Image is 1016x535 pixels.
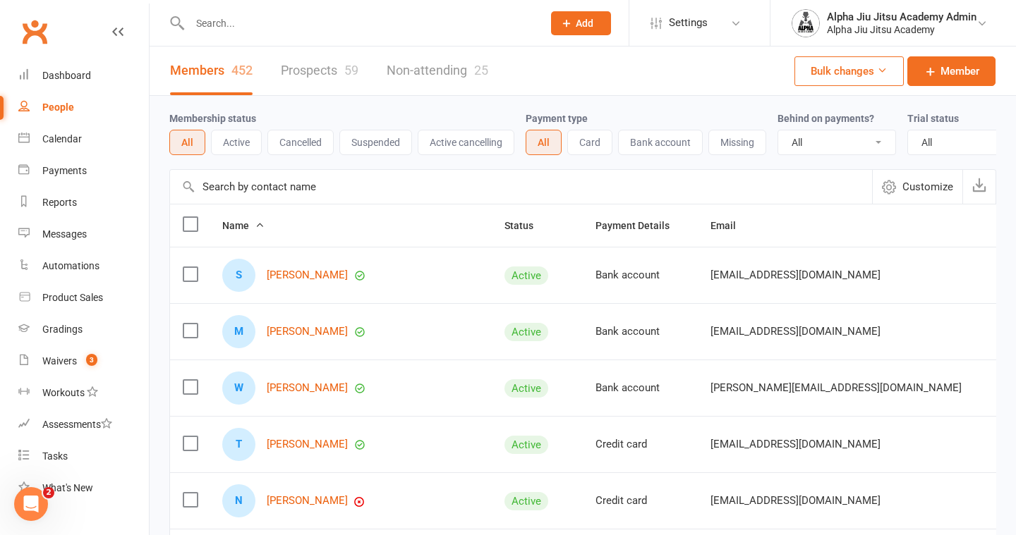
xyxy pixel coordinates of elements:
button: Customize [872,170,962,204]
div: Active [504,323,548,341]
span: 3 [86,354,97,366]
div: Payments [42,165,87,176]
div: Active [504,436,548,454]
a: Non-attending25 [387,47,488,95]
label: Membership status [169,113,256,124]
span: Customize [902,178,953,195]
button: Suspended [339,130,412,155]
span: [EMAIL_ADDRESS][DOMAIN_NAME] [710,262,881,288]
a: Members452 [170,47,253,95]
button: Missing [708,130,766,155]
button: Card [567,130,612,155]
span: Add [576,18,593,29]
a: [PERSON_NAME] [267,382,348,394]
div: Credit card [595,438,685,450]
div: M [222,315,255,348]
button: All [169,130,205,155]
span: Status [504,220,549,231]
div: Gradings [42,324,83,335]
div: Credit card [595,495,685,507]
a: Assessments [18,409,149,441]
div: Messages [42,228,87,240]
a: Prospects59 [281,47,358,95]
div: T [222,428,255,461]
a: Messages [18,219,149,250]
button: Active [211,130,262,155]
div: Bank account [595,382,685,394]
a: [PERSON_NAME] [267,269,348,281]
span: Name [222,220,265,231]
div: N [222,484,255,517]
input: Search by contact name [170,170,872,204]
span: Payment Details [595,220,685,231]
div: S [222,259,255,292]
span: [EMAIL_ADDRESS][DOMAIN_NAME] [710,318,881,345]
span: [EMAIL_ADDRESS][DOMAIN_NAME] [710,487,881,514]
a: [PERSON_NAME] [267,438,348,450]
img: thumb_image1751406779.png [792,9,820,37]
div: Tasks [42,450,68,462]
div: 452 [231,63,253,78]
div: Reports [42,197,77,208]
div: Calendar [42,133,82,144]
div: Active [504,266,548,285]
a: What's New [18,472,149,504]
span: [PERSON_NAME][EMAIL_ADDRESS][DOMAIN_NAME] [710,374,962,401]
a: [PERSON_NAME] [267,495,348,507]
div: What's New [42,482,93,493]
div: Active [504,379,548,398]
div: Alpha Jiu Jitsu Academy Admin [827,11,976,23]
button: Bank account [618,130,703,155]
button: Name [222,217,265,234]
a: Waivers 3 [18,345,149,377]
a: Member [907,56,996,86]
div: 59 [344,63,358,78]
input: Search... [186,13,533,33]
a: Clubworx [17,14,52,49]
span: Member [941,63,979,80]
div: Automations [42,260,99,271]
span: 2 [43,487,54,498]
div: People [42,102,74,113]
a: Payments [18,155,149,187]
a: [PERSON_NAME] [267,326,348,338]
a: Tasks [18,441,149,472]
div: Active [504,492,548,510]
button: Email [710,217,751,234]
div: Alpha Jiu Jitsu Academy [827,23,976,36]
span: [EMAIL_ADDRESS][DOMAIN_NAME] [710,431,881,457]
a: Calendar [18,123,149,155]
div: Bank account [595,326,685,338]
a: Reports [18,187,149,219]
button: All [526,130,562,155]
div: Assessments [42,419,112,430]
div: W [222,371,255,405]
button: Status [504,217,549,234]
div: 25 [474,63,488,78]
button: Payment Details [595,217,685,234]
a: Automations [18,250,149,282]
label: Payment type [526,113,588,124]
a: People [18,92,149,123]
label: Trial status [907,113,959,124]
a: Gradings [18,314,149,345]
label: Behind on payments? [778,113,874,124]
div: Bank account [595,269,685,281]
span: Email [710,220,751,231]
a: Dashboard [18,60,149,92]
a: Product Sales [18,282,149,314]
div: Product Sales [42,292,103,303]
button: Active cancelling [418,130,514,155]
div: Waivers [42,355,77,367]
button: Add [551,11,611,35]
button: Bulk changes [794,56,904,86]
span: Settings [669,7,708,39]
iframe: Intercom live chat [14,487,48,521]
div: Dashboard [42,70,91,81]
a: Workouts [18,377,149,409]
div: Workouts [42,387,85,398]
button: Cancelled [267,130,334,155]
